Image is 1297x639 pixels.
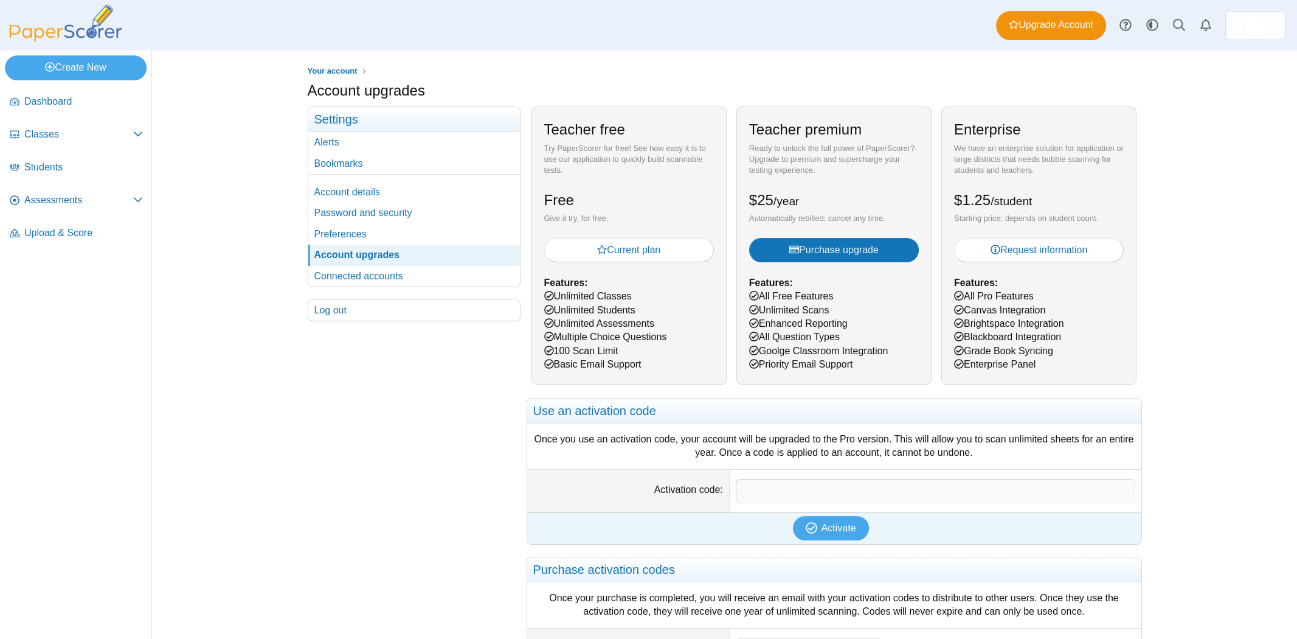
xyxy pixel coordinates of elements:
[749,278,793,288] b: Features:
[954,190,1032,211] h2: $1.25
[1246,16,1265,35] img: ps.jujrQmLhCdFvK8Se
[5,186,148,215] a: Assessments
[5,5,126,42] img: PaperScorer
[991,245,1087,255] span: Request information
[821,523,856,533] span: Activate
[544,213,714,224] div: Give it try, for free.
[991,195,1032,208] small: /student
[1192,12,1219,39] a: Alerts
[533,433,1135,460] div: Once you use an activation code, your account will be upgraded to the Pro version. This will allo...
[954,119,1020,140] h2: Enterprise
[773,195,800,208] small: /year
[308,132,520,153] a: Alerts
[308,266,520,287] a: Connected accounts
[954,213,1124,224] div: Starting price; depends on student count.
[544,143,714,176] div: Try PaperScorer for free! See how easy it is to use our application to quickly build scannable te...
[544,119,625,140] h2: Teacher free
[954,278,998,288] b: Features:
[749,192,800,208] span: $25
[24,161,143,174] span: Students
[941,106,1136,384] div: All Pro Features Canvas Integration Brightspace Integration Blackboard Integration Grade Book Syn...
[954,238,1124,262] a: Request information
[5,153,148,183] a: Students
[308,300,520,321] a: Log out
[308,203,520,223] a: Password and security
[531,106,727,384] div: Unlimited Classes Unlimited Students Unlimited Assessments Multiple Choice Questions 100 Scan Lim...
[308,153,520,174] a: Bookmarks
[544,238,714,262] button: Current plan
[527,399,1141,424] h2: Use an activation code
[304,64,360,79] a: Your account
[527,557,1141,582] h2: Purchase activation codes
[24,95,143,108] span: Dashboard
[954,143,1124,176] div: We have an enterprise solution for application or large districts that needs bubble scanning for ...
[308,245,520,265] a: Account upgrades
[5,55,147,80] a: Create New
[749,213,919,224] div: Automatically rebilled; cancel any time.
[24,194,133,207] span: Assessments
[533,592,1135,619] div: Once your purchase is completed, you will receive an email with your activation codes to distribu...
[749,119,862,140] h2: Teacher premium
[5,88,148,117] a: Dashboard
[308,224,520,245] a: Preferences
[24,226,143,240] span: Upload & Score
[789,245,879,255] span: Purchase upgrade
[5,219,148,248] a: Upload & Score
[308,80,425,101] h1: Account upgrades
[597,245,660,255] span: Current plan
[544,190,574,211] h2: Free
[654,484,723,495] label: Activation code
[1009,18,1093,32] span: Upgrade Account
[5,33,126,44] a: PaperScorer
[5,120,148,150] a: Classes
[749,143,919,176] div: Ready to unlock the full power of PaperScorer? Upgrade to premium and supercharge your testing ex...
[749,238,919,262] button: Purchase upgrade
[24,128,133,141] span: Classes
[308,66,358,75] span: Your account
[308,182,520,203] a: Account details
[308,107,520,132] h3: Settings
[1225,11,1286,40] a: ps.jujrQmLhCdFvK8Se
[793,516,868,540] button: Activate
[996,11,1106,40] a: Upgrade Account
[544,278,588,288] b: Features:
[1246,16,1265,35] span: Casey Staggs
[736,106,932,384] div: All Free Features Unlimited Scans Enhanced Reporting All Question Types Goolge Classroom Integrat...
